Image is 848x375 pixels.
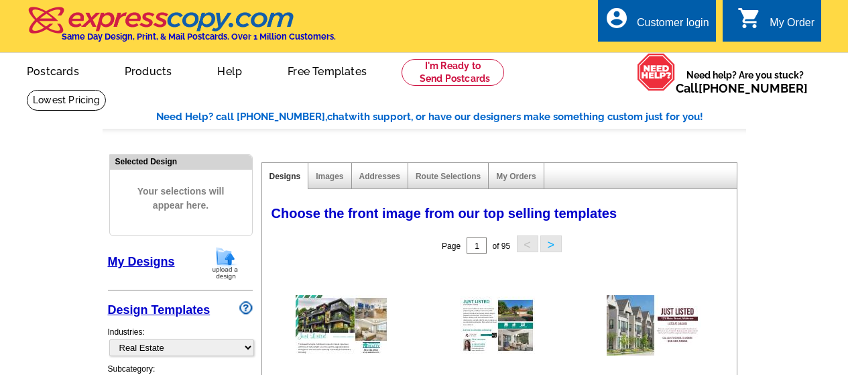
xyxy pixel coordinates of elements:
[108,255,175,268] a: My Designs
[271,206,617,221] span: Choose the front image from our top selling templates
[605,6,629,30] i: account_circle
[269,172,301,181] a: Designs
[5,54,101,86] a: Postcards
[108,319,253,363] div: Industries:
[676,68,814,95] span: Need help? Are you stuck?
[737,6,762,30] i: shopping_cart
[676,81,808,95] span: Call
[770,17,814,36] div: My Order
[208,246,243,280] img: upload-design
[517,235,538,252] button: <
[637,17,709,36] div: Customer login
[327,111,349,123] span: chat
[103,54,194,86] a: Products
[316,172,343,181] a: Images
[496,172,536,181] a: My Orders
[699,81,808,95] a: [PHONE_NUMBER]
[416,172,481,181] a: Route Selections
[605,15,709,32] a: account_circle Customer login
[737,15,814,32] a: shopping_cart My Order
[359,172,400,181] a: Addresses
[156,109,746,125] div: Need Help? call [PHONE_NUMBER], with support, or have our designers make something custom just fo...
[266,54,388,86] a: Free Templates
[492,242,510,251] span: of 95
[27,16,336,42] a: Same Day Design, Print, & Mail Postcards. Over 1 Million Customers.
[637,53,676,91] img: help
[607,295,701,356] img: RE Fresh
[442,242,461,251] span: Page
[110,155,252,168] div: Selected Design
[62,32,336,42] h4: Same Day Design, Print, & Mail Postcards. Over 1 Million Customers.
[296,295,389,356] img: JL Stripes
[239,301,253,315] img: design-wizard-help-icon.png
[660,333,848,375] iframe: LiveChat chat widget
[120,171,242,226] span: Your selections will appear here.
[108,303,210,317] a: Design Templates
[460,297,536,354] img: Listed Two Photo
[540,235,562,252] button: >
[196,54,263,86] a: Help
